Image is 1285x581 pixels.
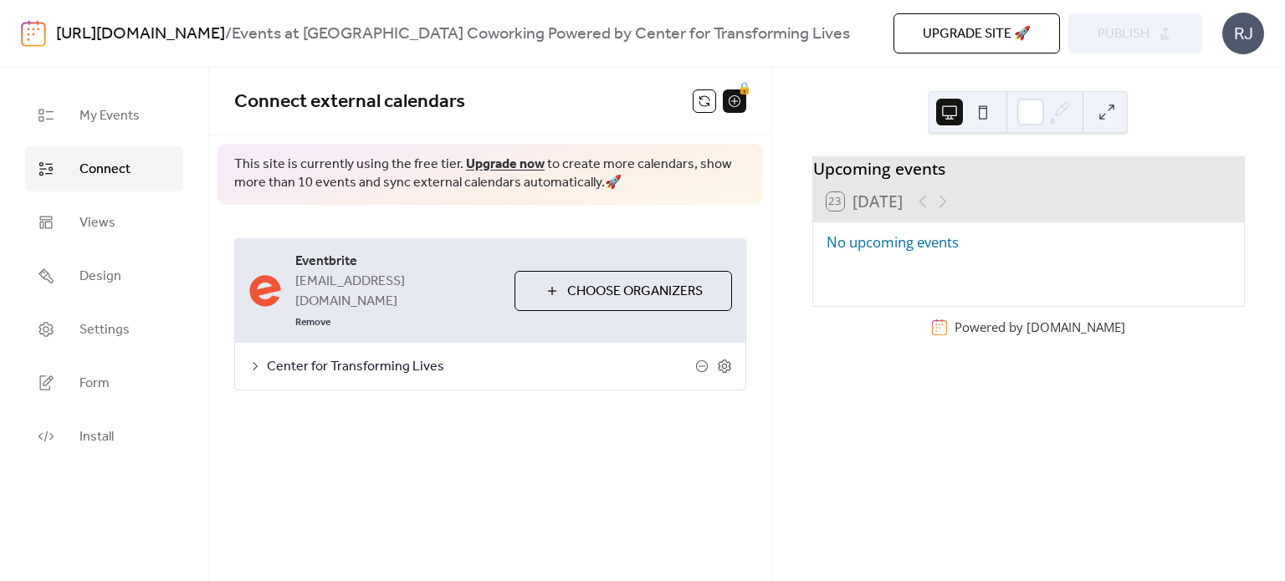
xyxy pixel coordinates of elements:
[234,84,465,120] span: Connect external calendars
[79,320,130,340] span: Settings
[955,319,1125,335] div: Powered by
[25,307,183,352] a: Settings
[25,360,183,405] a: Form
[25,414,183,459] a: Install
[248,274,282,308] img: eventbrite
[25,253,183,298] a: Design
[567,282,703,302] span: Choose Organizers
[79,267,121,287] span: Design
[515,271,732,311] button: Choose Organizers
[21,20,46,47] img: logo
[893,13,1060,54] button: Upgrade site 🚀
[25,200,183,245] a: Views
[234,155,746,193] span: This site is currently using the free tier. to create more calendars, show more than 10 events an...
[79,160,131,180] span: Connect
[295,316,330,329] span: Remove
[267,357,695,377] span: Center for Transforming Lives
[1026,319,1125,335] a: [DOMAIN_NAME]
[295,272,501,312] span: [EMAIL_ADDRESS][DOMAIN_NAME]
[56,18,225,50] a: [URL][DOMAIN_NAME]
[295,252,501,272] span: Eventbrite
[1222,13,1264,54] div: RJ
[79,427,114,447] span: Install
[466,151,545,177] a: Upgrade now
[25,93,183,138] a: My Events
[79,213,115,233] span: Views
[225,18,232,50] b: /
[79,374,110,394] span: Form
[232,18,850,50] b: Events at [GEOGRAPHIC_DATA] Coworking Powered by Center for Transforming Lives
[923,24,1031,44] span: Upgrade site 🚀
[827,232,1231,252] div: No upcoming events
[813,157,1244,181] div: Upcoming events
[25,146,183,191] a: Connect
[79,106,140,126] span: My Events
